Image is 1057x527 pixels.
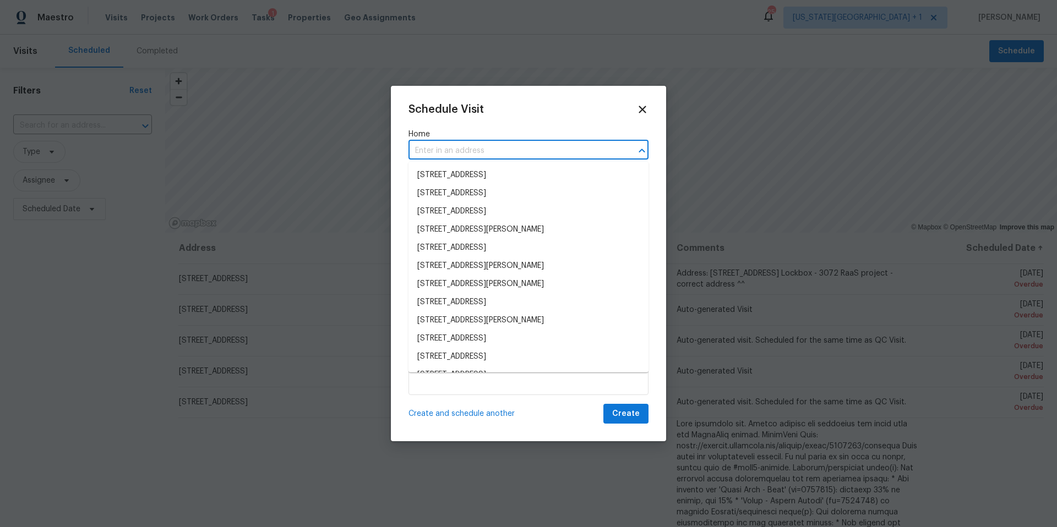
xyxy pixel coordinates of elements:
li: [STREET_ADDRESS][PERSON_NAME] [408,257,649,275]
span: Close [636,103,649,116]
input: Enter in an address [408,142,618,160]
li: [STREET_ADDRESS][PERSON_NAME] [408,311,649,330]
li: [STREET_ADDRESS] [408,184,649,202]
li: [STREET_ADDRESS][PERSON_NAME] [408,221,649,239]
span: Create [612,407,640,421]
li: [STREET_ADDRESS] [408,239,649,257]
li: [STREET_ADDRESS][PERSON_NAME] [408,275,649,293]
label: Home [408,129,649,140]
li: [STREET_ADDRESS] [408,202,649,221]
button: Close [634,143,650,158]
li: [STREET_ADDRESS] [408,166,649,184]
li: [STREET_ADDRESS] [408,293,649,311]
li: [STREET_ADDRESS] [408,348,649,366]
span: Schedule Visit [408,104,484,115]
span: Create and schedule another [408,408,515,419]
li: [STREET_ADDRESS] [408,330,649,348]
li: [STREET_ADDRESS] [408,366,649,384]
button: Create [603,404,649,424]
